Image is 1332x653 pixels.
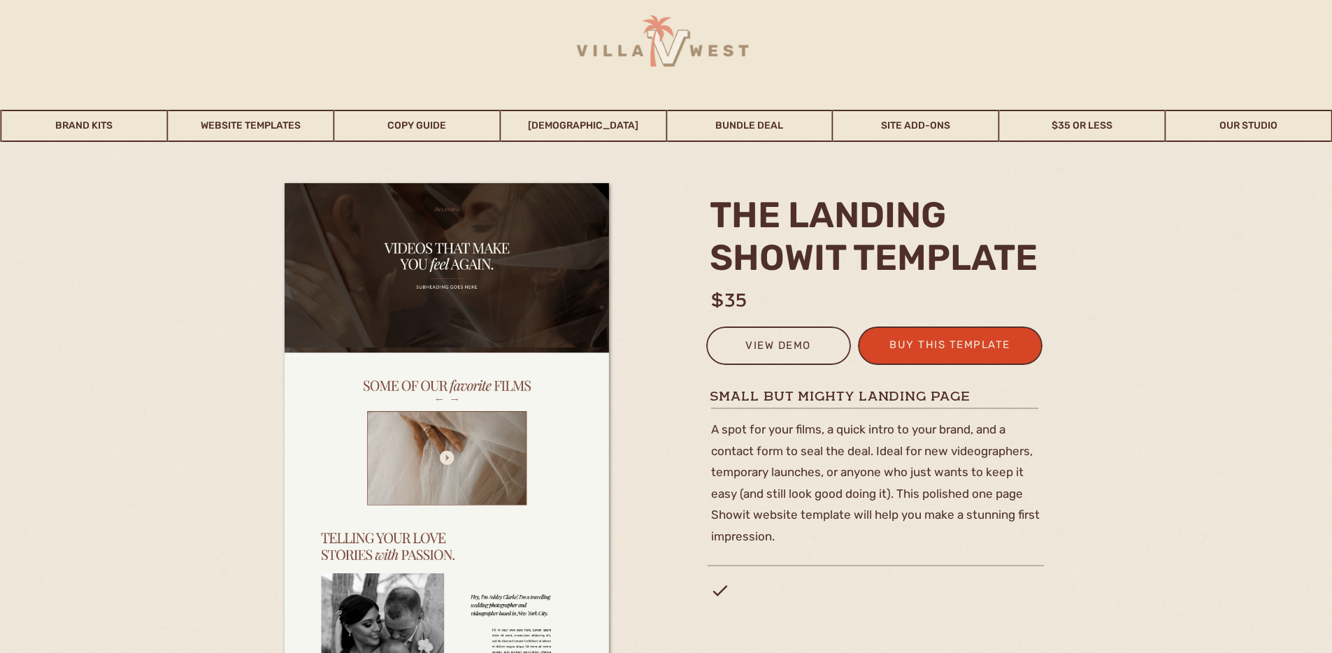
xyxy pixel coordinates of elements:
a: buy this template [882,336,1019,359]
a: Our Studio [1166,110,1331,142]
h1: small but mighty landing page [710,387,1043,405]
a: Copy Guide [334,110,499,142]
a: Website Templates [168,110,333,142]
a: $35 or Less [1000,110,1165,142]
p: A spot for your films, a quick intro to your brand, and a contact form to seal the deal. Ideal fo... [711,419,1044,550]
h1: $35 [711,287,1051,304]
a: Bundle Deal [667,110,832,142]
a: view demo [715,336,842,359]
a: Brand Kits [2,110,167,142]
a: Site Add-Ons [833,110,998,142]
a: [DEMOGRAPHIC_DATA] [501,110,666,142]
h2: the landing Showit template [710,194,1047,278]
